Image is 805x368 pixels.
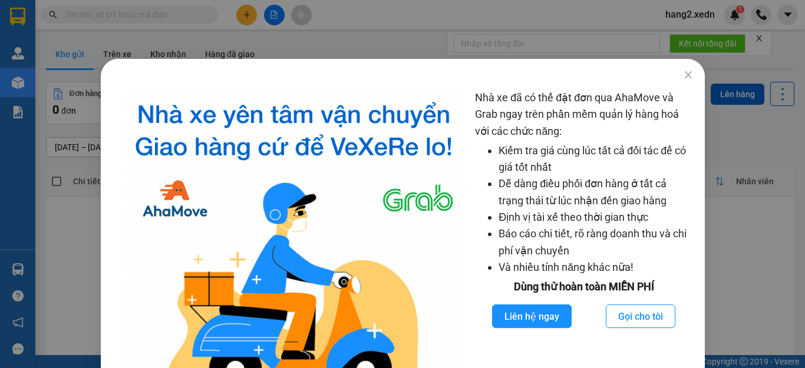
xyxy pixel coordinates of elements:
span: close [683,70,692,79]
li: Báo cáo chi tiết, rõ ràng doanh thu và chi phí vận chuyển [499,226,692,259]
button: Close [671,59,704,92]
li: Định vị tài xế theo thời gian thực [499,209,692,226]
span: Gọi cho tôi [618,309,663,324]
li: Kiểm tra giá cùng lúc tất cả đối tác để có giá tốt nhất [499,142,692,176]
li: Và nhiều tính năng khác nữa! [499,259,692,276]
li: Dễ dàng điều phối đơn hàng ở tất cả trạng thái từ lúc nhận đến giao hàng [499,175,692,209]
span: Liên hệ ngay [504,309,559,324]
button: Gọi cho tôi [606,304,675,328]
button: Liên hệ ngay [492,304,572,328]
div: Dùng thử hoàn toàn MIỄN PHÍ [475,279,692,295]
